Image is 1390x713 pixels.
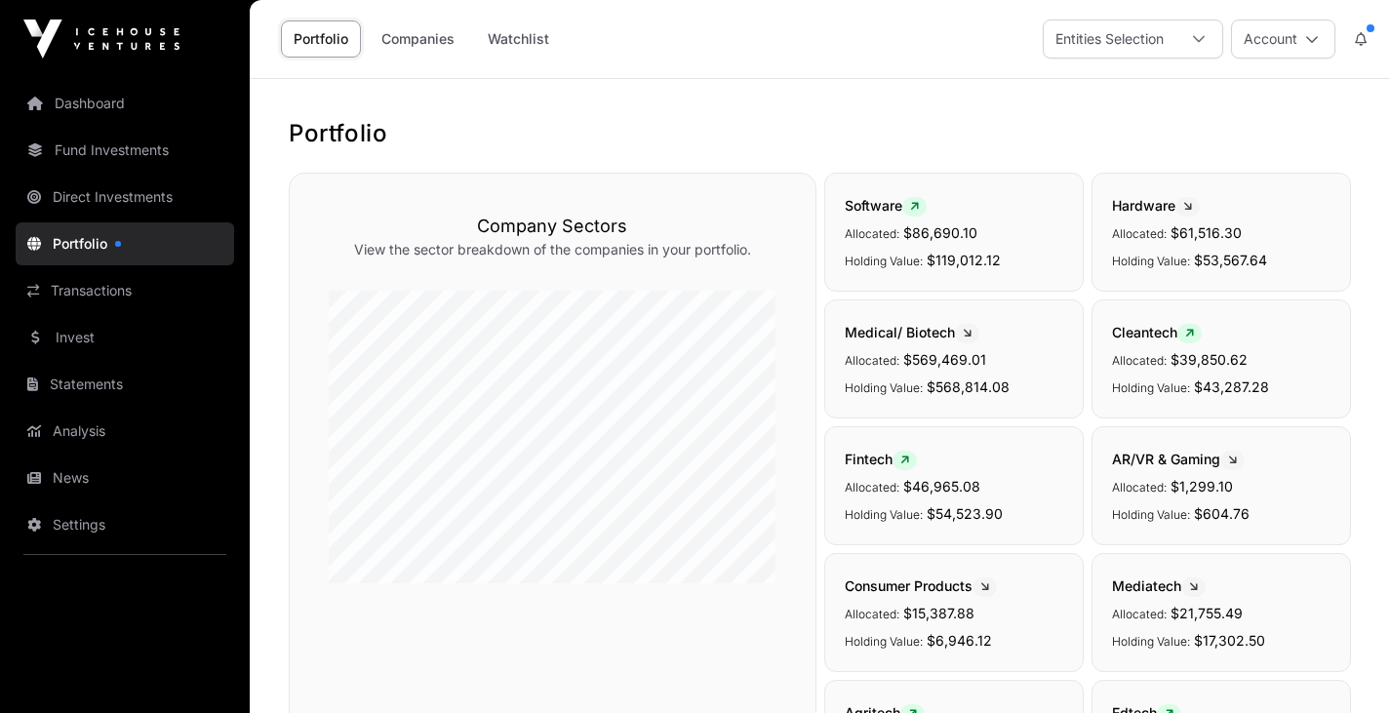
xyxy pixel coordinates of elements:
a: Portfolio [281,20,361,58]
span: $604.76 [1194,505,1250,522]
span: Holding Value: [1112,380,1190,395]
h1: Portfolio [289,118,1351,149]
span: $6,946.12 [927,632,992,649]
span: Allocated: [845,353,899,368]
span: Holding Value: [1112,254,1190,268]
span: $39,850.62 [1171,351,1248,368]
span: Allocated: [1112,226,1167,241]
a: Watchlist [475,20,562,58]
div: Entities Selection [1044,20,1175,58]
h3: Company Sectors [329,213,776,240]
span: $86,690.10 [903,224,977,241]
a: Fund Investments [16,129,234,172]
span: Allocated: [845,480,899,495]
span: $1,299.10 [1171,478,1233,495]
a: News [16,456,234,499]
span: Allocated: [1112,607,1167,621]
a: Transactions [16,269,234,312]
span: Allocated: [1112,480,1167,495]
a: Analysis [16,410,234,453]
span: AR/VR & Gaming [1112,451,1245,467]
span: Allocated: [845,226,899,241]
span: Holding Value: [845,507,923,522]
span: $61,516.30 [1171,224,1242,241]
span: $17,302.50 [1194,632,1265,649]
span: $569,469.01 [903,351,986,368]
a: Portfolio [16,222,234,265]
span: $15,387.88 [903,605,974,621]
span: Holding Value: [845,254,923,268]
img: Icehouse Ventures Logo [23,20,179,59]
span: Medical/ Biotech [845,324,979,340]
span: Holding Value: [1112,507,1190,522]
a: Statements [16,363,234,406]
span: $568,814.08 [927,378,1010,395]
span: Allocated: [845,607,899,621]
span: Cleantech [1112,324,1202,340]
span: Holding Value: [845,380,923,395]
span: Consumer Products [845,577,997,594]
a: Settings [16,503,234,546]
a: Direct Investments [16,176,234,218]
span: $53,567.64 [1194,252,1267,268]
span: Fintech [845,451,917,467]
span: Allocated: [1112,353,1167,368]
iframe: Chat Widget [1292,619,1390,713]
button: Account [1231,20,1335,59]
a: Dashboard [16,82,234,125]
span: Hardware [1112,197,1200,214]
span: $119,012.12 [927,252,1001,268]
span: Holding Value: [845,634,923,649]
span: $21,755.49 [1171,605,1243,621]
span: Mediatech [1112,577,1206,594]
span: $43,287.28 [1194,378,1269,395]
a: Companies [369,20,467,58]
span: $46,965.08 [903,478,980,495]
span: $54,523.90 [927,505,1003,522]
span: Holding Value: [1112,634,1190,649]
span: Software [845,197,927,214]
a: Invest [16,316,234,359]
p: View the sector breakdown of the companies in your portfolio. [329,240,776,259]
